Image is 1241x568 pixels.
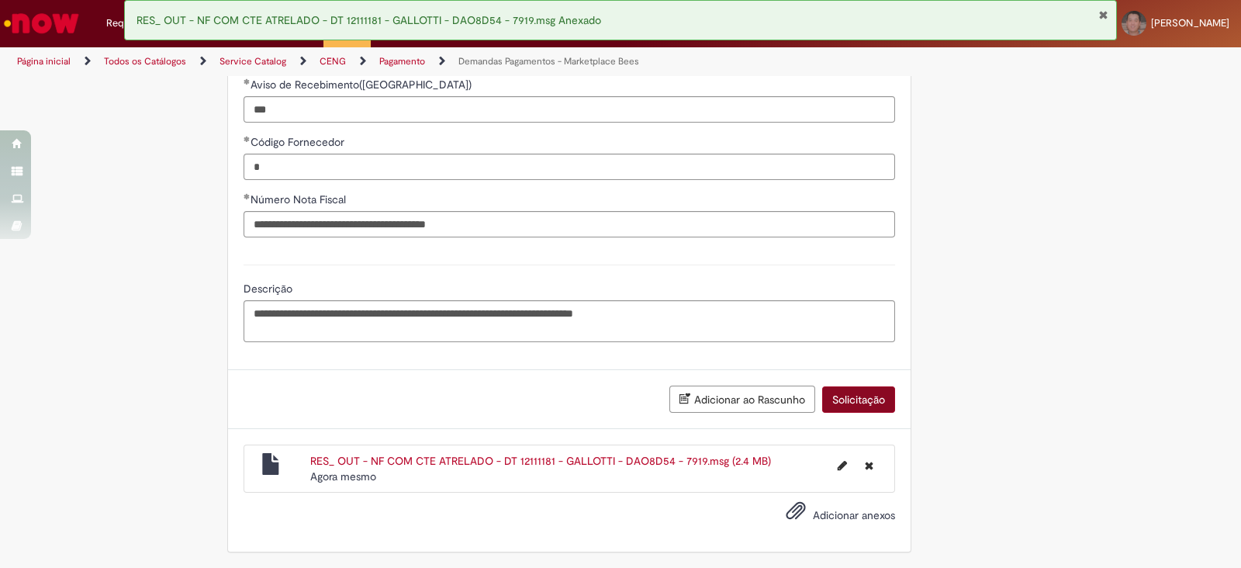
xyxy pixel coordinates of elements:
[244,96,895,123] input: Aviso de Recebimento(AR)
[379,55,425,68] a: Pagamento
[244,282,296,296] span: Descrição
[1151,16,1229,29] span: [PERSON_NAME]
[2,8,81,39] img: ServiceNow
[244,154,895,180] input: Código Fornecedor
[251,192,349,206] span: Número Nota Fiscal
[320,55,346,68] a: CENG
[310,469,376,483] span: Agora mesmo
[244,211,895,237] input: Número Nota Fiscal
[251,135,347,149] span: Código Fornecedor
[856,453,883,478] button: Excluir RES_ OUT - NF COM CTE ATRELADO - DT 12111181 - GALLOTTI - DAO8D54 - 7919.msg
[822,386,895,413] button: Solicitação
[458,55,639,68] a: Demandas Pagamentos - Marketplace Bees
[220,55,286,68] a: Service Catalog
[310,469,376,483] time: 29/08/2025 13:29:04
[17,55,71,68] a: Página inicial
[1098,9,1108,21] button: Fechar Notificação
[12,47,816,76] ul: Trilhas de página
[310,454,771,468] a: RES_ OUT - NF COM CTE ATRELADO - DT 12111181 - GALLOTTI - DAO8D54 - 7919.msg (2.4 MB)
[244,136,251,142] span: Obrigatório Preenchido
[244,78,251,85] span: Obrigatório Preenchido
[106,16,161,31] span: Requisições
[669,386,815,413] button: Adicionar ao Rascunho
[828,453,856,478] button: Editar nome de arquivo RES_ OUT - NF COM CTE ATRELADO - DT 12111181 - GALLOTTI - DAO8D54 - 7919.msg
[813,508,895,522] span: Adicionar anexos
[244,193,251,199] span: Obrigatório Preenchido
[104,55,186,68] a: Todos os Catálogos
[137,13,601,27] span: RES_ OUT - NF COM CTE ATRELADO - DT 12111181 - GALLOTTI - DAO8D54 - 7919.msg Anexado
[251,78,475,92] span: Aviso de Recebimento([GEOGRAPHIC_DATA])
[244,300,895,342] textarea: Descrição
[782,497,810,532] button: Adicionar anexos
